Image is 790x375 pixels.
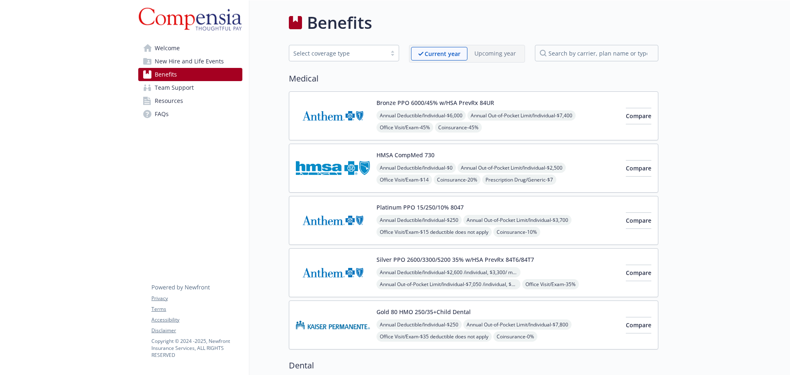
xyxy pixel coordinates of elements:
[151,338,242,359] p: Copyright © 2024 - 2025 , Newfront Insurance Services, ALL RIGHTS RESERVED
[155,42,180,55] span: Welcome
[626,321,651,329] span: Compare
[434,175,481,185] span: Coinsurance - 20%
[376,175,432,185] span: Office Visit/Exam - $14
[289,359,658,372] h2: Dental
[626,160,651,177] button: Compare
[425,49,460,58] p: Current year
[151,327,242,334] a: Disclaimer
[296,151,370,186] img: Hawaii Medical Service Association carrier logo
[376,163,456,173] span: Annual Deductible/Individual - $0
[376,307,471,316] button: Gold 80 HMO 250/35+Child Dental
[155,55,224,68] span: New Hire and Life Events
[626,212,651,229] button: Compare
[138,81,242,94] a: Team Support
[138,42,242,55] a: Welcome
[155,94,183,107] span: Resources
[376,319,462,330] span: Annual Deductible/Individual - $250
[376,122,433,133] span: Office Visit/Exam - 45%
[307,10,372,35] h1: Benefits
[151,305,242,313] a: Terms
[376,98,494,107] button: Bronze PPO 6000/45% w/HSA PrevRx 84UR
[151,295,242,302] a: Privacy
[376,151,434,159] button: HMSA CompMed 730
[376,255,534,264] button: Silver PPO 2600/3300/5200 35% w/HSA PrevRx 84T6/84T7
[138,68,242,81] a: Benefits
[376,227,492,237] span: Office Visit/Exam - $15 deductible does not apply
[155,68,177,81] span: Benefits
[155,81,194,94] span: Team Support
[493,331,537,342] span: Coinsurance - 0%
[138,107,242,121] a: FAQs
[376,215,462,225] span: Annual Deductible/Individual - $250
[482,175,556,185] span: Prescription Drug/Generic - $7
[138,94,242,107] a: Resources
[376,110,466,121] span: Annual Deductible/Individual - $6,000
[289,72,658,85] h2: Medical
[626,265,651,281] button: Compare
[626,317,651,333] button: Compare
[522,279,579,289] span: Office Visit/Exam - 35%
[155,107,169,121] span: FAQs
[296,203,370,238] img: Anthem Blue Cross carrier logo
[626,217,651,224] span: Compare
[293,49,382,58] div: Select coverage type
[467,47,523,61] span: Upcoming year
[376,279,520,289] span: Annual Out-of-Pocket Limit/Individual - $7,050 /individual, $7,050/ member
[463,215,572,225] span: Annual Out-of-Pocket Limit/Individual - $3,700
[376,267,520,277] span: Annual Deductible/Individual - $2,600 /individual, $3,300/ member
[474,49,516,58] p: Upcoming year
[626,164,651,172] span: Compare
[376,203,464,212] button: Platinum PPO 15/250/10% 8047
[435,122,482,133] span: Coinsurance - 45%
[626,108,651,124] button: Compare
[535,45,658,61] input: search by carrier, plan name or type
[151,316,242,324] a: Accessibility
[463,319,572,330] span: Annual Out-of-Pocket Limit/Individual - $7,800
[458,163,566,173] span: Annual Out-of-Pocket Limit/Individual - $2,500
[296,255,370,290] img: Anthem Blue Cross carrier logo
[138,55,242,68] a: New Hire and Life Events
[376,331,492,342] span: Office Visit/Exam - $35 deductible does not apply
[296,98,370,133] img: Anthem Blue Cross carrier logo
[296,307,370,342] img: Kaiser Permanente Insurance Company carrier logo
[467,110,576,121] span: Annual Out-of-Pocket Limit/Individual - $7,400
[626,112,651,120] span: Compare
[626,269,651,277] span: Compare
[493,227,540,237] span: Coinsurance - 10%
